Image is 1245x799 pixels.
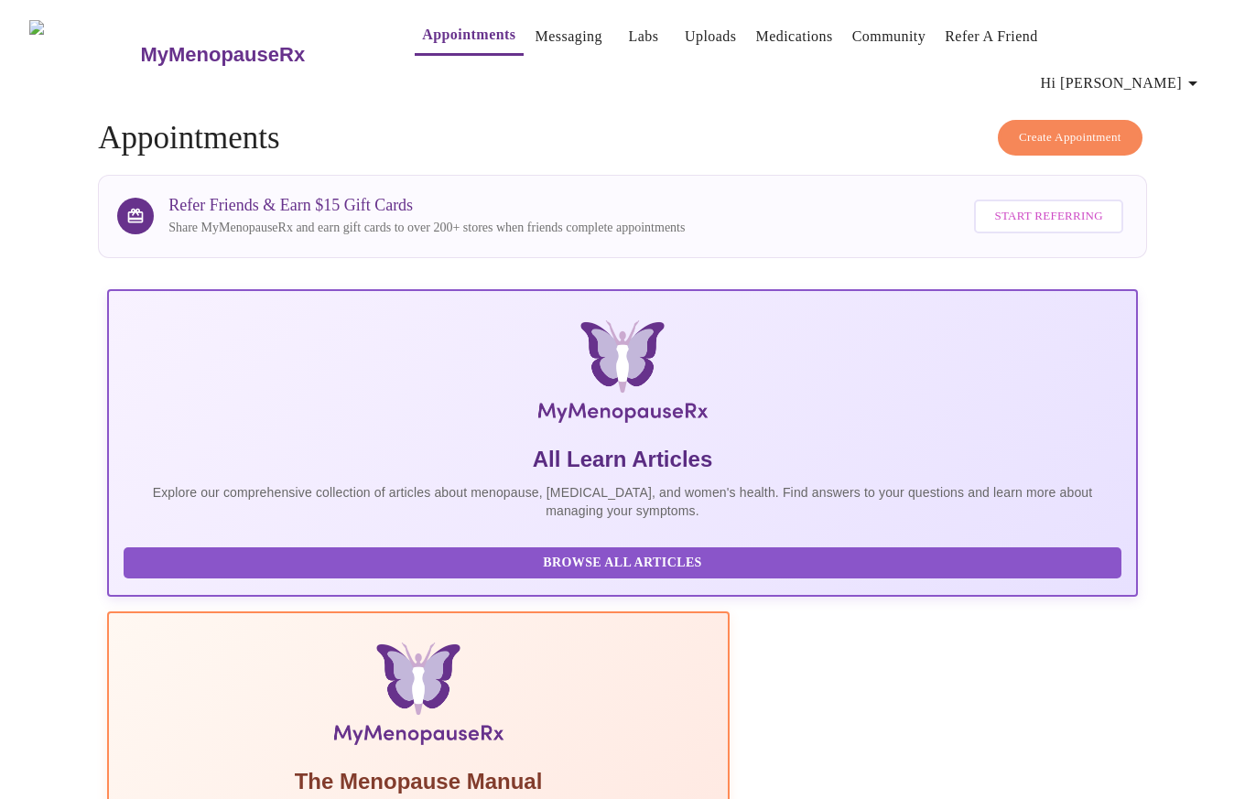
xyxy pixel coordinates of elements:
[422,22,515,48] a: Appointments
[937,18,1045,55] button: Refer a Friend
[1034,65,1211,102] button: Hi [PERSON_NAME]
[998,120,1142,156] button: Create Appointment
[614,18,673,55] button: Labs
[945,24,1038,49] a: Refer a Friend
[168,219,685,237] p: Share MyMenopauseRx and earn gift cards to over 200+ stores when friends complete appointments
[124,483,1121,520] p: Explore our comprehensive collection of articles about menopause, [MEDICAL_DATA], and women's hea...
[1041,70,1204,96] span: Hi [PERSON_NAME]
[677,18,744,55] button: Uploads
[685,24,737,49] a: Uploads
[217,642,619,752] img: Menopause Manual
[528,18,610,55] button: Messaging
[168,196,685,215] h3: Refer Friends & Earn $15 Gift Cards
[756,24,833,49] a: Medications
[852,24,926,49] a: Community
[749,18,840,55] button: Medications
[994,206,1102,227] span: Start Referring
[124,767,713,796] h5: The Menopause Manual
[415,16,523,56] button: Appointments
[124,554,1126,569] a: Browse All Articles
[969,190,1127,243] a: Start Referring
[124,547,1121,579] button: Browse All Articles
[29,20,138,89] img: MyMenopauseRx Logo
[98,120,1147,157] h4: Appointments
[278,320,967,430] img: MyMenopauseRx Logo
[124,445,1121,474] h5: All Learn Articles
[138,23,378,87] a: MyMenopauseRx
[142,552,1103,575] span: Browse All Articles
[629,24,659,49] a: Labs
[1019,127,1121,148] span: Create Appointment
[974,200,1122,233] button: Start Referring
[536,24,602,49] a: Messaging
[845,18,934,55] button: Community
[140,43,305,67] h3: MyMenopauseRx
